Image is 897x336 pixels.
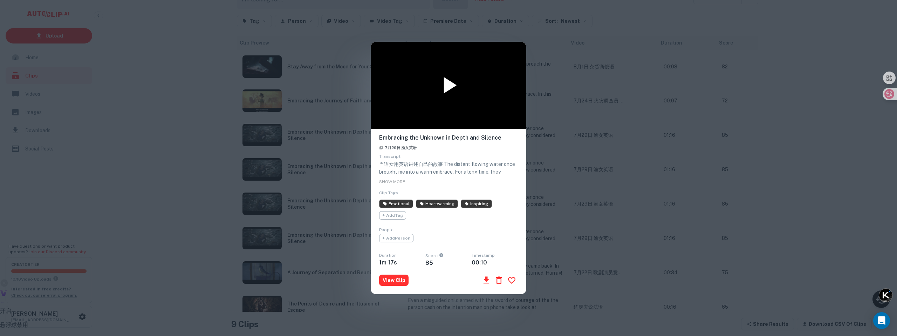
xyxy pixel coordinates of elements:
span: + Add Person [379,234,413,242]
span: AI has identified this clip as Heartwarming [416,200,458,208]
span: Transcript [379,154,400,159]
span: + Add Tag [379,211,406,220]
h6: 00:10 [472,259,518,266]
h6: Embracing the Unknown in Depth and Silence [379,134,518,142]
h6: 1m 17 s [379,259,425,266]
div: An AI-calculated score on a clip's engagement potential, scored from 0 to 100. [438,254,444,260]
span: Score [425,254,472,260]
h6: 85 [425,260,472,266]
span: 7月29日 渔女英语 [379,146,417,150]
span: People [379,227,393,232]
span: AI has identified this clip as Inspiring [461,200,492,208]
button: View Clip [379,275,409,286]
span: SHOW MORE [379,179,405,184]
a: 7月29日 渔女英语 [379,144,417,150]
span: AI has identified this clip as Emotional [379,200,413,208]
span: Clip Tags [379,190,398,195]
span: Timestamp [472,253,495,258]
span: Duration [379,253,397,258]
div: Open Intercom Messenger [873,312,890,329]
p: 当语女用英语讲述自己的故事 The distant flowing water once brought me into a warm embrace. For a long time, the... [379,160,518,237]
